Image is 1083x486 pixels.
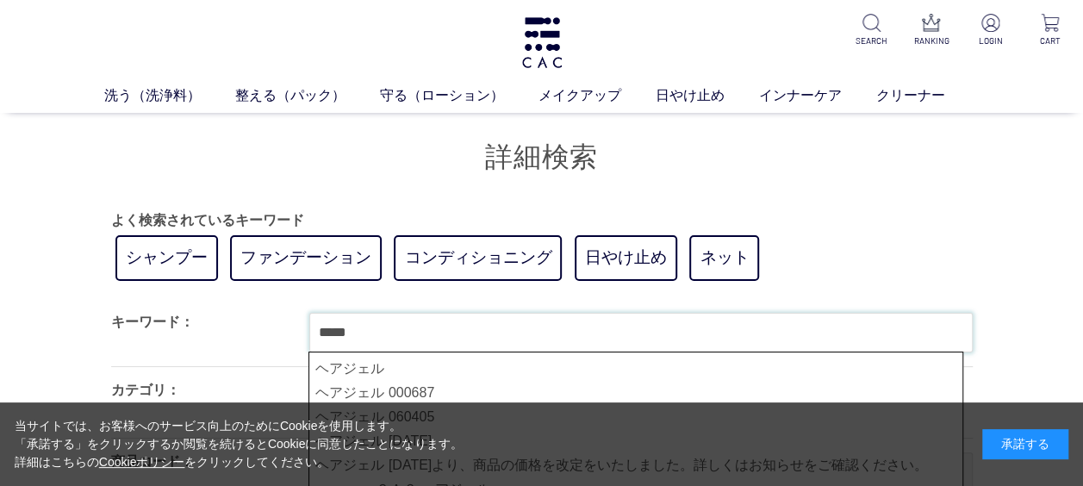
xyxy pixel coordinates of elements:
[235,85,380,106] a: 整える（パック）
[111,210,973,231] p: よく検索されているキーワード
[538,85,656,106] a: メイクアップ
[759,85,876,106] a: インナーケア
[111,139,973,176] h1: 詳細検索
[315,358,956,379] a: ヘアジェル
[972,14,1010,47] a: LOGIN
[575,235,677,281] a: 日やけ止め
[912,14,950,47] a: RANKING
[230,235,382,281] a: ファンデーション
[111,383,180,397] label: カテゴリ：
[1031,14,1069,47] a: CART
[99,455,185,469] a: Cookieポリシー
[520,17,564,68] img: logo
[982,429,1068,459] div: 承諾する
[1031,34,1069,47] p: CART
[115,235,218,281] a: シャンプー
[853,34,891,47] p: SEARCH
[15,417,463,471] div: 当サイトでは、お客様へのサービス向上のためにCookieを使用します。 「承諾する」をクリックするか閲覧を続けるとCookieに同意したことになります。 詳細はこちらの をクリックしてください。
[380,85,538,106] a: 守る（ローション）
[876,85,980,106] a: クリーナー
[853,14,891,47] a: SEARCH
[315,383,956,403] a: ヘアジェル 000687
[972,34,1010,47] p: LOGIN
[689,235,759,281] a: ネット
[912,34,950,47] p: RANKING
[656,85,759,106] a: 日やけ止め
[394,235,562,281] a: コンディショニング
[111,315,194,329] label: キーワード：
[104,85,235,106] a: 洗う（洗浄料）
